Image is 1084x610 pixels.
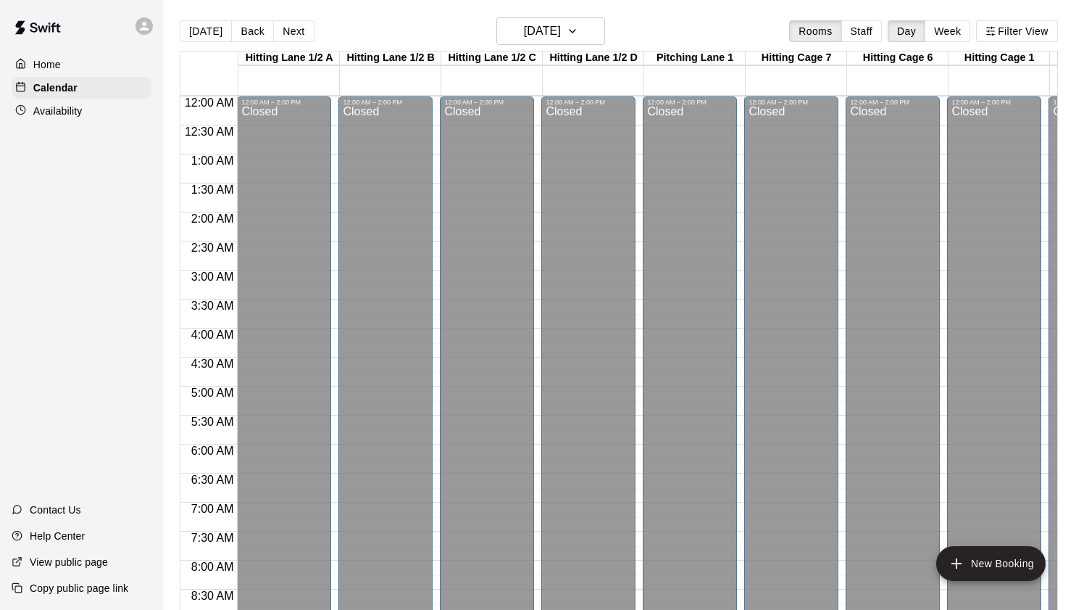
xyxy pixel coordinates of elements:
[181,96,238,109] span: 12:00 AM
[524,21,561,41] h6: [DATE]
[241,99,327,106] div: 12:00 AM – 2:00 PM
[188,154,238,167] span: 1:00 AM
[188,445,238,457] span: 6:00 AM
[273,20,314,42] button: Next
[188,300,238,312] span: 3:30 AM
[188,416,238,428] span: 5:30 AM
[180,20,232,42] button: [DATE]
[444,99,530,106] div: 12:00 AM – 2:00 PM
[188,561,238,573] span: 8:00 AM
[238,51,340,65] div: Hitting Lane 1/2 A
[188,358,238,370] span: 4:30 AM
[841,20,883,42] button: Staff
[12,77,151,99] a: Calendar
[188,213,238,225] span: 2:00 AM
[33,57,61,72] p: Home
[188,242,238,254] span: 2:30 AM
[936,546,1046,581] button: add
[850,99,935,106] div: 12:00 AM – 2:00 PM
[340,51,441,65] div: Hitting Lane 1/2 B
[496,17,605,45] button: [DATE]
[543,51,644,65] div: Hitting Lane 1/2 D
[188,271,238,283] span: 3:00 AM
[12,54,151,75] a: Home
[30,555,108,569] p: View public page
[749,99,834,106] div: 12:00 AM – 2:00 PM
[231,20,274,42] button: Back
[951,99,1037,106] div: 12:00 AM – 2:00 PM
[188,474,238,486] span: 6:30 AM
[888,20,925,42] button: Day
[12,100,151,122] a: Availability
[343,99,428,106] div: 12:00 AM – 2:00 PM
[30,503,81,517] p: Contact Us
[746,51,847,65] div: Hitting Cage 7
[188,184,238,196] span: 1:30 AM
[948,51,1050,65] div: Hitting Cage 1
[925,20,970,42] button: Week
[30,581,128,595] p: Copy public page link
[188,387,238,399] span: 5:00 AM
[33,81,78,95] p: Calendar
[976,20,1057,42] button: Filter View
[188,329,238,341] span: 4:00 AM
[847,51,948,65] div: Hitting Cage 6
[441,51,543,65] div: Hitting Lane 1/2 C
[30,529,85,543] p: Help Center
[188,590,238,602] span: 8:30 AM
[644,51,746,65] div: Pitching Lane 1
[546,99,631,106] div: 12:00 AM – 2:00 PM
[188,503,238,515] span: 7:00 AM
[181,125,238,138] span: 12:30 AM
[33,104,83,118] p: Availability
[647,99,733,106] div: 12:00 AM – 2:00 PM
[789,20,841,42] button: Rooms
[188,532,238,544] span: 7:30 AM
